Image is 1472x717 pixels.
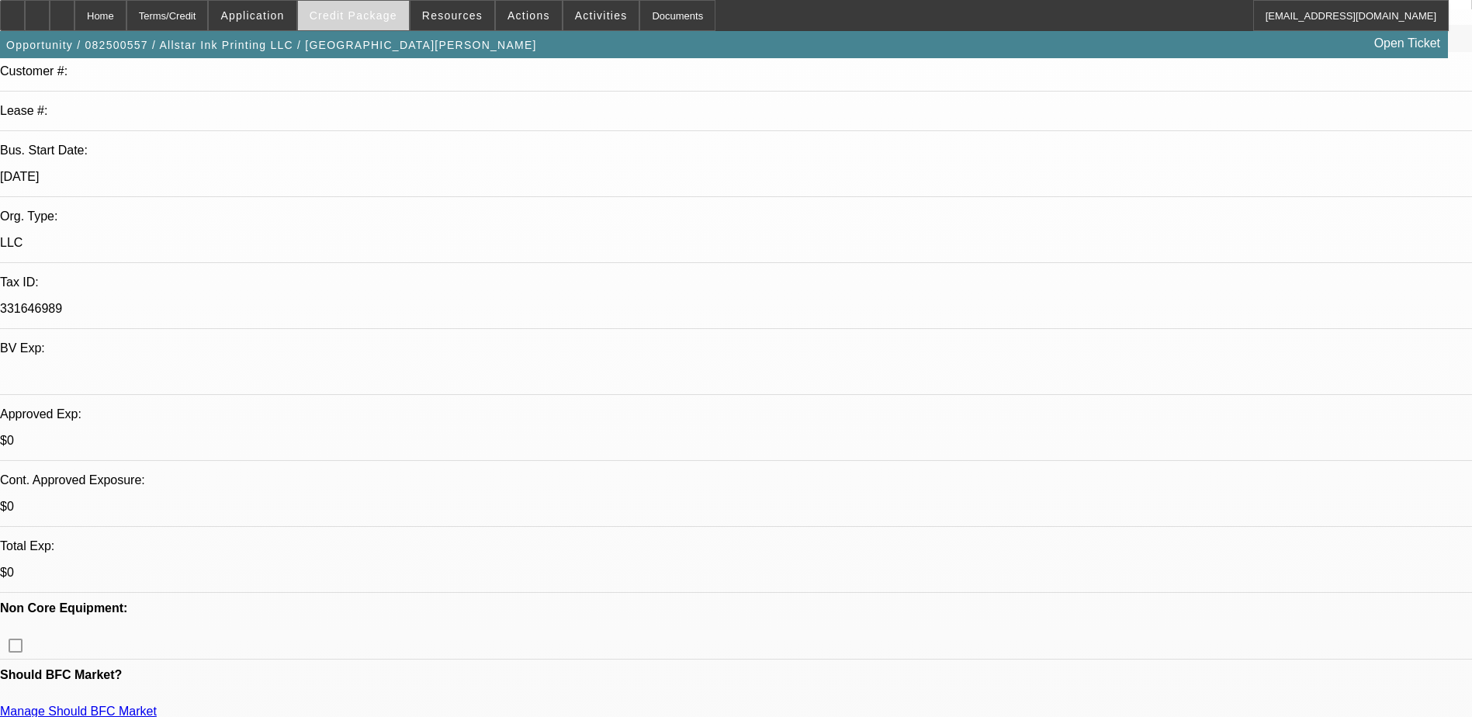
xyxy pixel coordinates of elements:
button: Activities [563,1,639,30]
span: Resources [422,9,483,22]
button: Application [209,1,296,30]
span: Credit Package [310,9,397,22]
a: Open Ticket [1368,30,1446,57]
button: Actions [496,1,562,30]
span: Application [220,9,284,22]
span: Activities [575,9,628,22]
span: Actions [507,9,550,22]
button: Resources [410,1,494,30]
button: Credit Package [298,1,409,30]
span: Opportunity / 082500557 / Allstar Ink Printing LLC / [GEOGRAPHIC_DATA][PERSON_NAME] [6,39,537,51]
